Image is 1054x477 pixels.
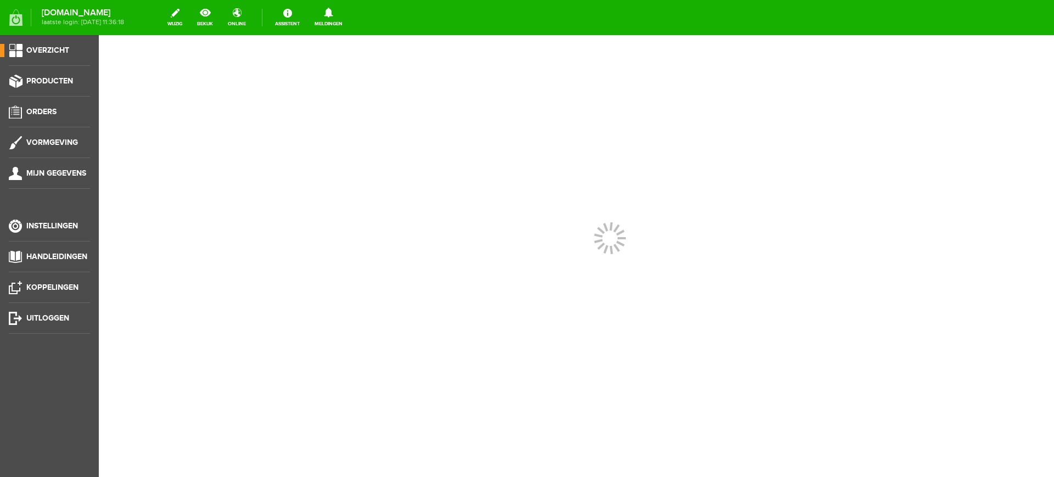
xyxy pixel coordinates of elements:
[26,138,78,147] span: Vormgeving
[190,5,220,30] a: bekijk
[26,313,69,323] span: Uitloggen
[161,5,189,30] a: wijzig
[308,5,349,30] a: Meldingen
[26,169,86,178] span: Mijn gegevens
[42,10,124,16] strong: [DOMAIN_NAME]
[221,5,253,30] a: online
[26,107,57,116] span: Orders
[42,19,124,25] span: laatste login: [DATE] 11:36:18
[26,46,69,55] span: Overzicht
[268,5,306,30] a: Assistent
[26,76,73,86] span: Producten
[26,283,79,292] span: Koppelingen
[26,221,78,231] span: Instellingen
[26,252,87,261] span: Handleidingen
